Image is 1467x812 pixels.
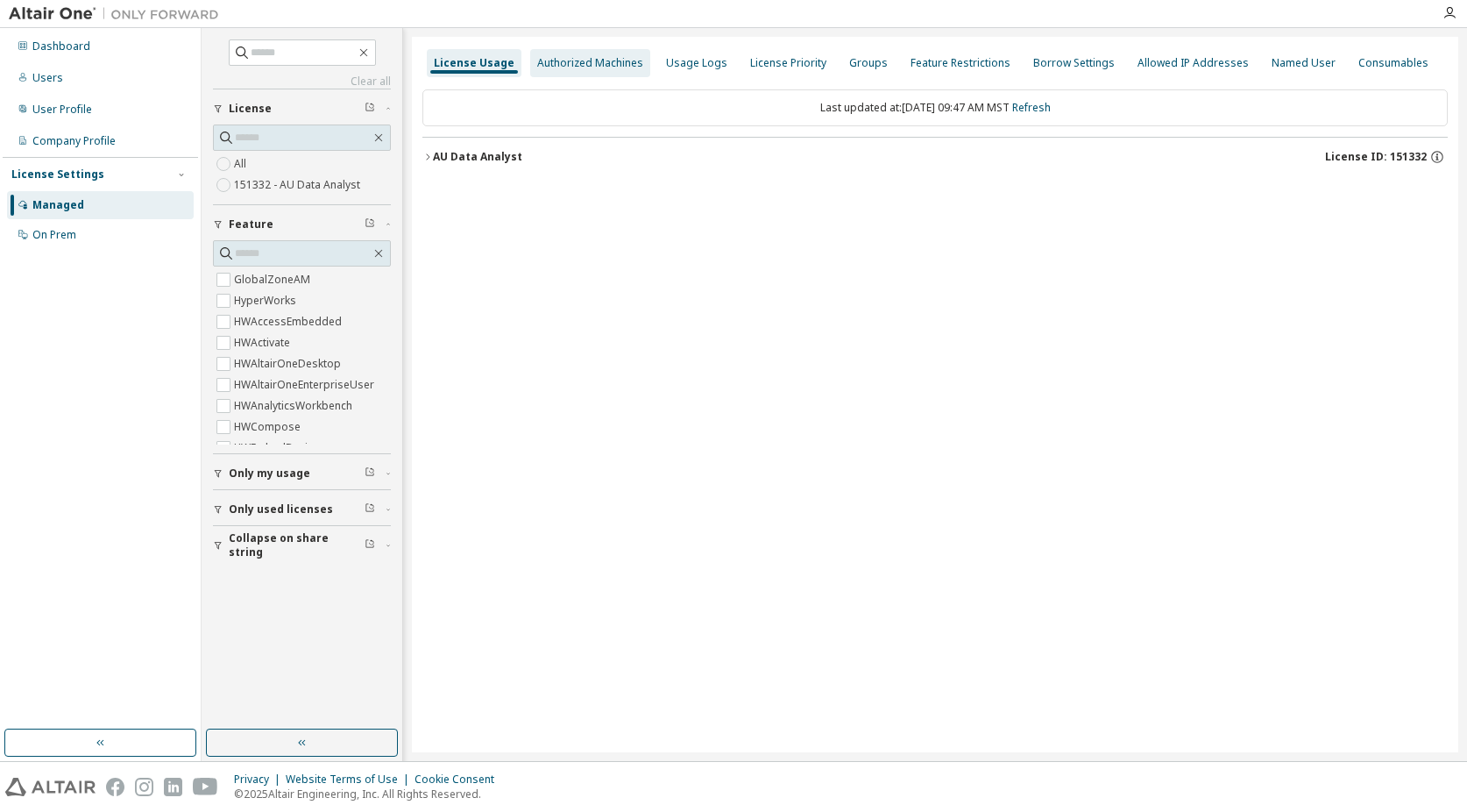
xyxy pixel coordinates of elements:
[365,102,375,116] span: Clear filter
[5,778,96,796] img: altair_logo.svg
[32,71,63,85] div: Users
[32,134,116,148] div: Company Profile
[1358,56,1428,70] div: Consumables
[213,526,391,565] button: Collapse on share string
[234,269,314,290] label: GlobalZoneAM
[213,490,391,529] button: Only used licenses
[229,531,365,559] span: Collapse on share string
[213,205,391,244] button: Feature
[32,228,76,242] div: On Prem
[234,773,286,787] div: Privacy
[365,467,375,481] span: Clear filter
[234,353,344,374] label: HWAltairOneDesktop
[234,290,300,311] label: HyperWorks
[365,217,375,231] span: Clear filter
[434,56,514,70] div: License Usage
[365,502,375,516] span: Clear filter
[213,454,391,493] button: Only my usage
[32,198,84,212] div: Managed
[1325,150,1427,164] span: License ID: 151332
[11,167,104,182] div: License Settings
[422,89,1448,126] div: Last updated at: [DATE] 09:47 AM MST
[213,89,391,128] button: License
[234,153,250,175] label: All
[234,311,345,332] label: HWAccessEmbedded
[433,150,522,164] div: AU Data Analyst
[1033,56,1115,70] div: Borrow Settings
[234,374,378,395] label: HWAltairOneEnterpriseUser
[229,467,310,481] span: Only my usage
[229,502,333,516] span: Only used licenses
[229,102,272,116] span: License
[229,217,273,231] span: Feature
[666,56,727,70] div: Usage Logs
[234,395,356,417] label: HWAnalyticsWorkbench
[213,75,391,89] a: Clear all
[135,778,153,796] img: instagram.svg
[32,103,92,117] div: User Profile
[750,56,826,70] div: License Priority
[1272,56,1336,70] div: Named User
[32,39,90,53] div: Dashboard
[234,787,505,801] p: © 2025 Altair Engineering, Inc. All Rights Reserved.
[106,778,124,796] img: facebook.svg
[9,5,228,23] img: Altair One
[365,538,375,552] span: Clear filter
[911,56,1010,70] div: Feature Restrictions
[234,438,316,459] label: HWEmbedBasic
[164,778,182,796] img: linkedin.svg
[234,417,304,438] label: HWCompose
[849,56,888,70] div: Groups
[234,175,364,196] label: 151332 - AU Data Analyst
[286,773,415,787] div: Website Terms of Use
[1137,56,1249,70] div: Allowed IP Addresses
[193,778,218,796] img: youtube.svg
[234,332,294,353] label: HWActivate
[415,773,505,787] div: Cookie Consent
[1012,100,1051,115] a: Refresh
[537,56,643,70] div: Authorized Machines
[422,138,1448,176] button: AU Data AnalystLicense ID: 151332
